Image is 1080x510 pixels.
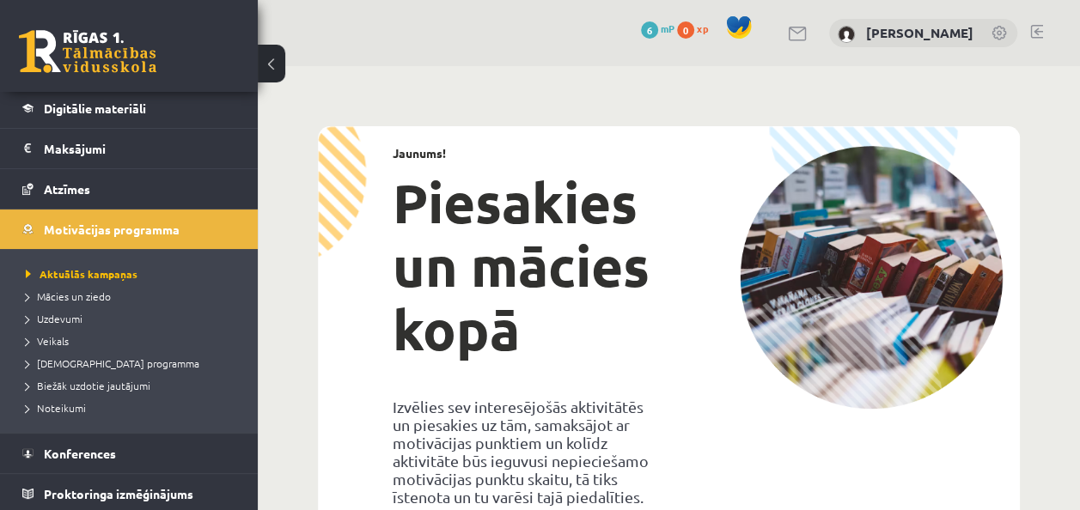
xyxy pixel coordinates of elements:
legend: Maksājumi [44,129,236,168]
span: Biežāk uzdotie jautājumi [26,379,150,392]
span: Mācies un ziedo [26,289,111,303]
a: Atzīmes [22,169,236,209]
img: campaign-image-1c4f3b39ab1f89d1fca25a8facaab35ebc8e40cf20aedba61fd73fb4233361ac.png [740,146,1003,409]
span: 0 [677,21,694,39]
span: Atzīmes [44,181,90,197]
p: Izvēlies sev interesējošās aktivitātēs un piesakies uz tām, samaksājot ar motivācijas punktiem un... [393,398,656,506]
a: Mācies un ziedo [26,288,241,304]
a: Motivācijas programma [22,209,236,249]
span: Proktoringa izmēģinājums [44,486,193,501]
span: xp [697,21,708,35]
a: Konferences [22,434,236,473]
span: mP [661,21,674,35]
a: Veikals [26,333,241,349]
a: Maksājumi [22,129,236,168]
a: [DEMOGRAPHIC_DATA] programma [26,355,241,371]
span: Noteikumi [26,401,86,415]
a: Noteikumi [26,400,241,416]
span: Veikals [26,334,69,348]
a: Uzdevumi [26,311,241,326]
a: 6 mP [641,21,674,35]
a: [PERSON_NAME] [866,24,973,41]
a: Digitālie materiāli [22,88,236,128]
span: Uzdevumi [26,312,82,325]
a: Aktuālās kampaņas [26,266,241,282]
span: [DEMOGRAPHIC_DATA] programma [26,356,199,370]
span: Digitālie materiāli [44,100,146,116]
a: Biežāk uzdotie jautājumi [26,378,241,393]
a: Rīgas 1. Tālmācības vidusskola [19,30,156,73]
span: Motivācijas programma [44,222,180,237]
span: 6 [641,21,658,39]
span: Konferences [44,446,116,461]
span: Aktuālās kampaņas [26,267,137,281]
img: Vanesa Kučere [838,26,855,43]
h1: Piesakies un mācies kopā [393,171,656,361]
a: 0 xp [677,21,717,35]
strong: Jaunums! [393,145,446,161]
